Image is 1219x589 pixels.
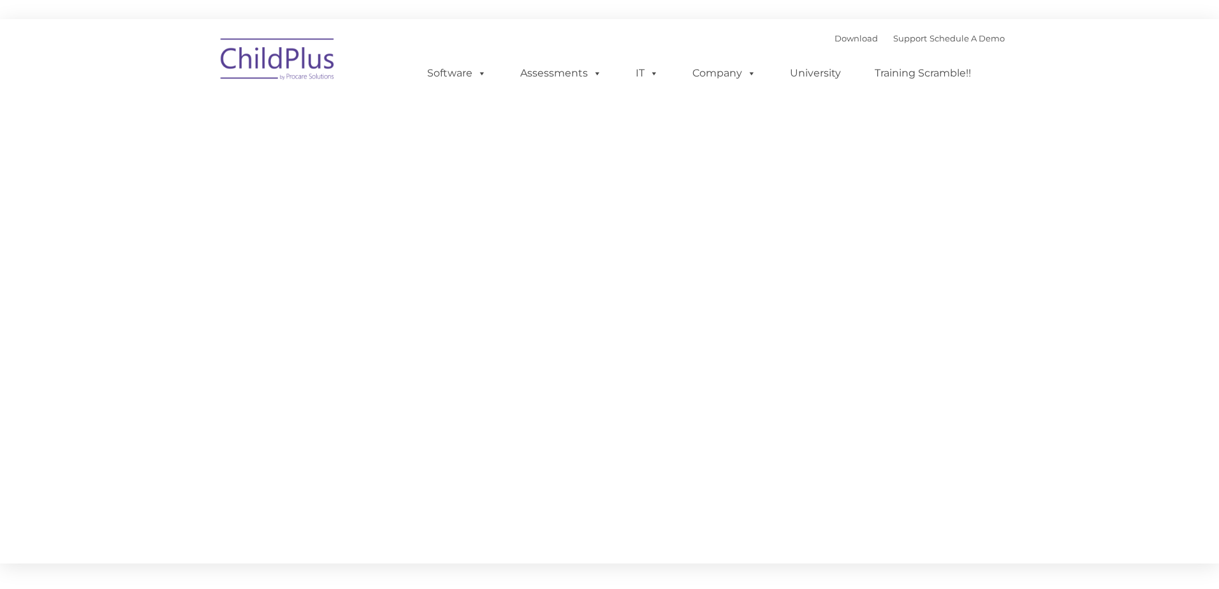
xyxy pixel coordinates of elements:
[623,61,671,86] a: IT
[214,29,342,93] img: ChildPlus by Procare Solutions
[414,61,499,86] a: Software
[835,33,878,43] a: Download
[930,33,1005,43] a: Schedule A Demo
[777,61,854,86] a: University
[680,61,769,86] a: Company
[507,61,615,86] a: Assessments
[893,33,927,43] a: Support
[835,33,1005,43] font: |
[862,61,984,86] a: Training Scramble!!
